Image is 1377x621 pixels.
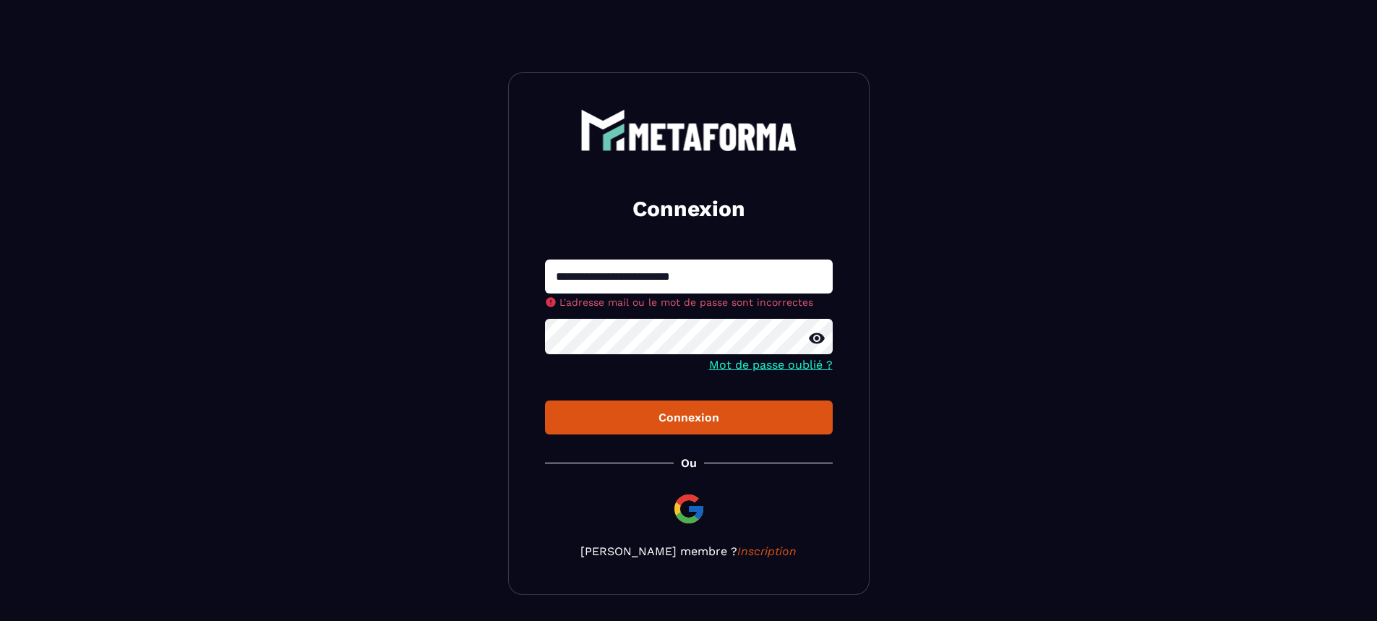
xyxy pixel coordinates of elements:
[557,411,821,424] div: Connexion
[559,296,813,308] span: L'adresse mail ou le mot de passe sont incorrectes
[681,456,697,470] p: Ou
[545,401,833,434] button: Connexion
[709,358,833,372] a: Mot de passe oublié ?
[672,492,706,526] img: google
[562,194,815,223] h2: Connexion
[580,109,797,151] img: logo
[545,544,833,558] p: [PERSON_NAME] membre ?
[545,109,833,151] a: logo
[737,544,797,558] a: Inscription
